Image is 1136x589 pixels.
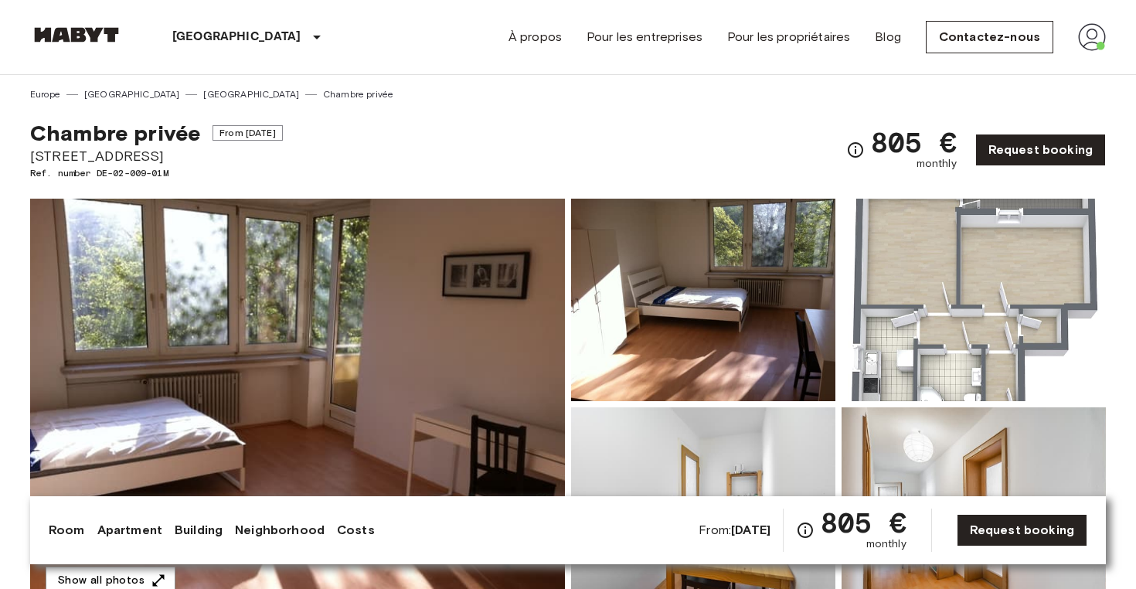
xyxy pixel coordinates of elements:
[1078,23,1106,51] img: avatar
[172,28,301,46] p: [GEOGRAPHIC_DATA]
[97,521,162,540] a: Apartment
[30,120,200,146] span: Chambre privée
[337,521,375,540] a: Costs
[213,125,283,141] span: From [DATE]
[846,141,865,159] svg: Check cost overview for full price breakdown. Please note that discounts apply to new joiners onl...
[842,199,1106,401] img: Picture of unit DE-02-009-01M
[821,509,906,536] span: 805 €
[30,27,123,43] img: Habyt
[30,146,283,166] span: [STREET_ADDRESS]
[866,536,906,552] span: monthly
[30,87,60,101] a: Europe
[323,87,393,101] a: Chambre privée
[699,522,770,539] span: From:
[871,128,957,156] span: 805 €
[203,87,299,101] a: [GEOGRAPHIC_DATA]
[30,166,283,180] span: Ref. number DE-02-009-01M
[796,521,815,540] svg: Check cost overview for full price breakdown. Please note that discounts apply to new joiners onl...
[508,28,562,46] a: À propos
[875,28,901,46] a: Blog
[175,521,223,540] a: Building
[727,28,850,46] a: Pour les propriétaires
[235,521,325,540] a: Neighborhood
[84,87,180,101] a: [GEOGRAPHIC_DATA]
[926,21,1053,53] a: Contactez-nous
[571,199,835,401] img: Picture of unit DE-02-009-01M
[731,523,770,537] b: [DATE]
[975,134,1106,166] a: Request booking
[587,28,702,46] a: Pour les entreprises
[49,521,85,540] a: Room
[917,156,957,172] span: monthly
[957,514,1087,546] a: Request booking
